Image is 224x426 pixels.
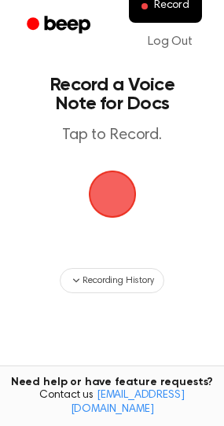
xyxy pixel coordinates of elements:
[28,75,196,113] h1: Record a Voice Note for Docs
[60,268,163,293] button: Recording History
[9,389,215,417] span: Contact us
[132,23,208,61] a: Log Out
[71,390,185,415] a: [EMAIL_ADDRESS][DOMAIN_NAME]
[83,274,153,288] span: Recording History
[16,10,105,41] a: Beep
[28,126,196,145] p: Tap to Record.
[89,171,136,218] img: Beep Logo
